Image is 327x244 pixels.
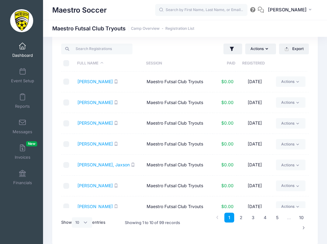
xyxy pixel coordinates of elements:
img: Maestro Soccer [10,9,33,32]
input: Search by First Name, Last Name, or Email... [155,4,247,16]
a: [PERSON_NAME] [77,183,113,188]
a: [PERSON_NAME] [77,120,113,126]
label: Show entries [61,217,105,228]
i: SMS enabled [114,142,118,146]
i: SMS enabled [131,163,135,167]
div: Showing 1 to 10 of 99 records [125,216,180,230]
a: Reports [8,90,37,112]
a: 4 [260,213,270,223]
td: Maestro Futsal Club Tryouts [144,72,212,92]
a: Registration List [165,26,194,31]
td: [DATE] [237,155,273,176]
span: [PERSON_NAME] [268,6,307,13]
span: New [26,141,37,146]
a: Actions [276,118,305,129]
i: SMS enabled [114,121,118,125]
td: [DATE] [237,134,273,155]
input: Search Registrations [61,44,132,54]
a: Event Setup [8,65,37,86]
a: [PERSON_NAME], Jaxson [77,162,130,167]
span: $0.00 [221,204,234,209]
a: Messages [8,116,37,137]
span: Event Setup [11,78,34,83]
a: Actions [276,160,305,170]
td: [DATE] [237,176,273,196]
a: [PERSON_NAME] [77,141,113,146]
span: Invoices [15,155,30,160]
td: [DATE] [237,72,273,92]
a: Actions [276,201,305,212]
th: Registered: activate to sort column ascending [235,55,272,72]
span: $0.00 [221,141,234,146]
i: SMS enabled [114,204,118,208]
span: $0.00 [221,100,234,105]
a: [PERSON_NAME] [77,79,113,84]
th: Session: activate to sort column ascending [143,55,212,72]
span: Dashboard [12,53,33,58]
a: 10 [296,213,307,223]
a: Dashboard [8,39,37,61]
th: Paid: activate to sort column ascending [212,55,236,72]
td: [DATE] [237,92,273,113]
a: Financials [8,167,37,188]
a: [PERSON_NAME] [77,204,113,209]
i: SMS enabled [114,100,118,104]
td: Maestro Futsal Club Tryouts [144,113,212,134]
a: Actions [276,180,305,191]
td: Maestro Futsal Club Tryouts [144,155,212,176]
h1: Maestro Soccer [52,3,107,17]
span: $0.00 [221,79,234,84]
i: SMS enabled [114,184,118,188]
a: 1 [224,213,234,223]
button: Export [279,44,309,54]
h1: Maestro Futsal Club Tryouts [52,25,194,32]
td: Maestro Futsal Club Tryouts [144,196,212,217]
button: Actions [245,44,276,54]
a: Actions [276,76,305,87]
a: InvoicesNew [8,141,37,163]
span: $0.00 [221,162,234,167]
a: 3 [248,213,258,223]
span: Financials [13,180,32,185]
select: Showentries [72,217,92,228]
td: Maestro Futsal Club Tryouts [144,92,212,113]
a: Actions [276,139,305,149]
span: Messages [13,129,32,134]
th: Full Name: activate to sort column descending [74,55,143,72]
span: Reports [15,104,30,109]
span: $0.00 [221,120,234,126]
a: [PERSON_NAME] [77,100,113,105]
td: Maestro Futsal Club Tryouts [144,134,212,155]
td: [DATE] [237,196,273,217]
td: Maestro Futsal Club Tryouts [144,176,212,196]
a: 2 [236,213,246,223]
button: [PERSON_NAME] [264,3,318,17]
i: SMS enabled [114,79,118,83]
a: 5 [272,213,282,223]
a: Actions [276,97,305,108]
span: $0.00 [221,183,234,188]
a: Camp Overview [131,26,160,31]
td: [DATE] [237,113,273,134]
